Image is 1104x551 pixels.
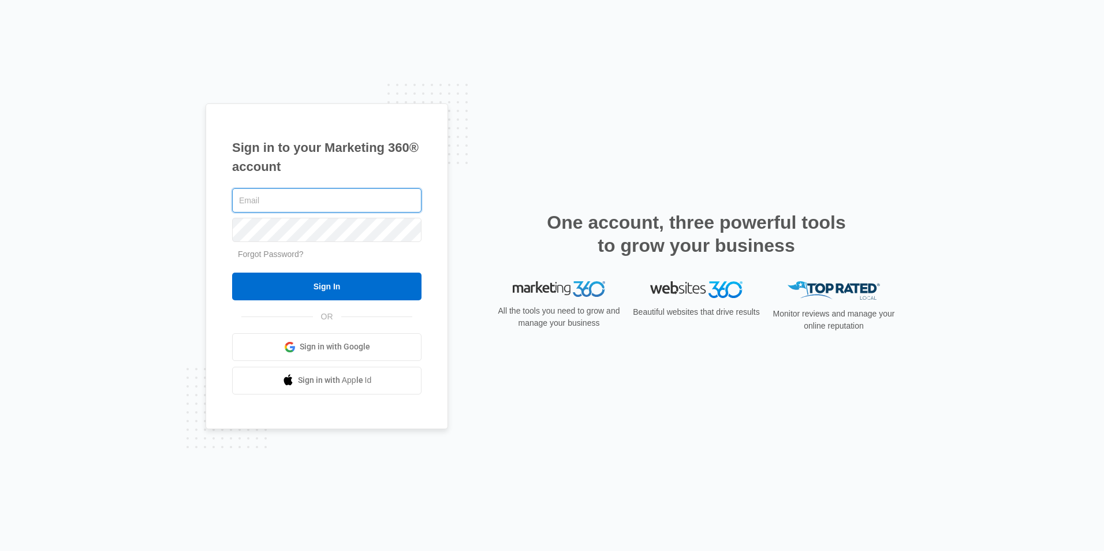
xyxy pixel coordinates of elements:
span: Sign in with Apple Id [298,374,372,386]
a: Forgot Password? [238,250,304,259]
input: Sign In [232,273,422,300]
h1: Sign in to your Marketing 360® account [232,138,422,176]
span: Sign in with Google [300,341,370,353]
img: Top Rated Local [788,281,880,300]
span: OR [313,311,341,323]
h2: One account, three powerful tools to grow your business [543,211,849,257]
p: All the tools you need to grow and manage your business [494,305,624,329]
a: Sign in with Google [232,333,422,361]
a: Sign in with Apple Id [232,367,422,394]
img: Websites 360 [650,281,743,298]
p: Monitor reviews and manage your online reputation [769,308,898,332]
input: Email [232,188,422,213]
p: Beautiful websites that drive results [632,306,761,318]
img: Marketing 360 [513,281,605,297]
